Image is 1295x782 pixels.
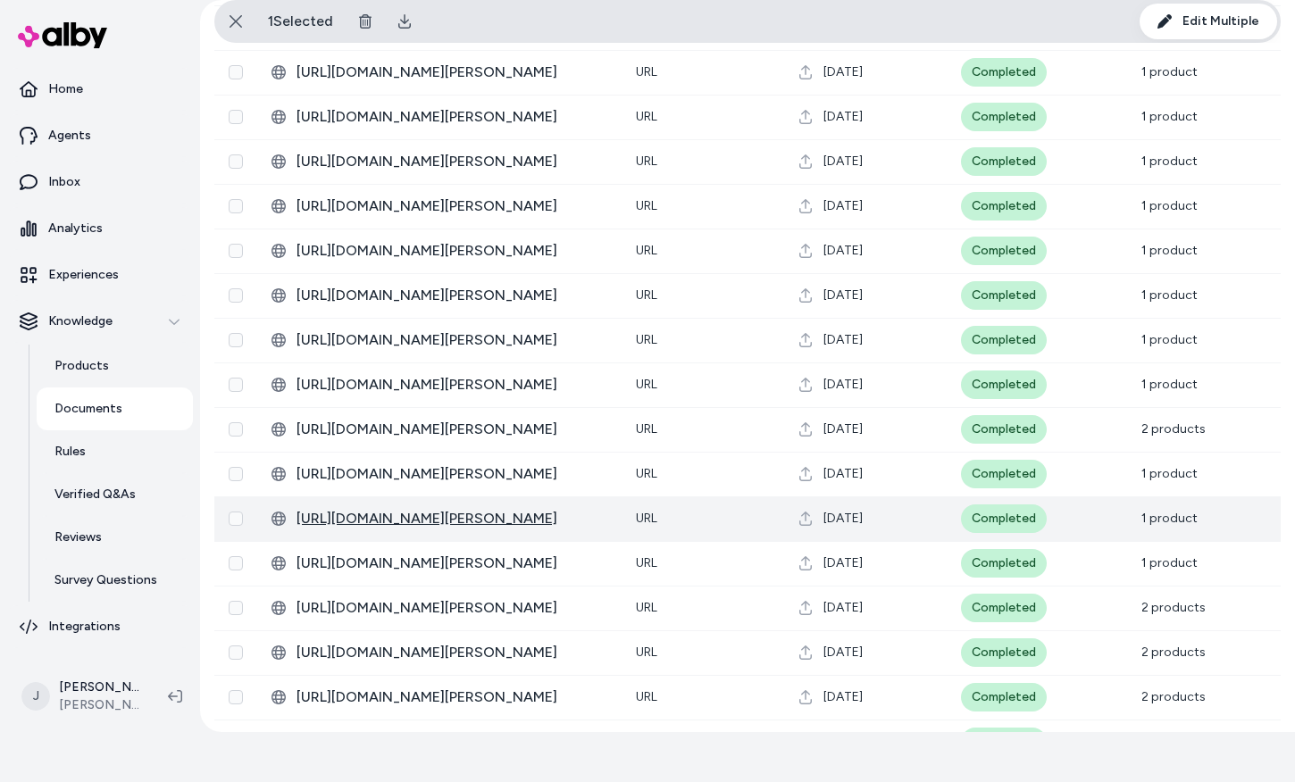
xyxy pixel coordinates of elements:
button: Select row [229,645,243,660]
button: Edit Multiple [1140,4,1277,39]
button: Select row [229,422,243,437]
div: Completed [961,594,1047,622]
div: Essential_Indoor_2nd_Gen_User_Manual.pdf [272,195,607,217]
button: Select row [229,467,243,481]
div: How_do_I_setup_and_install_my_Arlo_Keypad_Sensor_Hub.html [272,597,607,619]
button: Select row [229,244,243,258]
span: [DATE] [823,420,863,438]
div: What_are_the_sensing_functions_of_the_Arlo_All-in-One_Sensor_and_which_sensing_functions_can_be_e... [272,686,607,708]
span: URL [636,511,657,526]
div: Essential_Outdoor_XL_HD_2nd_Gen_Data_Sheet.pdf [272,508,607,529]
span: URL [636,243,657,258]
div: Essential_Indoor_2nd_Gen_Quick_Start_Guide.pdf [272,374,607,395]
div: Essential_Indoor_2K_2nd_Gen_Data_Sheet.pdf [272,285,607,306]
span: 1 product [1141,466,1198,481]
p: Analytics [48,220,103,237]
span: [URL][DOMAIN_NAME][PERSON_NAME] [297,597,607,619]
span: [URL][DOMAIN_NAME][PERSON_NAME] [297,419,607,440]
button: Select row [229,378,243,392]
span: [PERSON_NAME] Prod [59,696,139,714]
span: [URL][DOMAIN_NAME][PERSON_NAME] [297,463,607,485]
span: [DATE] [823,376,863,394]
span: URL [636,600,657,615]
div: How_do_I_set_up_and_install_my_Arlo_Wire-Free_Outdoor_Siren.html [272,642,607,663]
div: Completed [961,147,1047,176]
span: 2 products [1141,689,1206,704]
span: 1 Selected [268,11,333,32]
span: [DATE] [823,688,863,706]
span: J [21,682,50,711]
div: Completed [961,237,1047,265]
span: 1 product [1141,511,1198,526]
span: 2 products [1141,645,1206,660]
a: Verified Q&As [37,473,193,516]
p: Knowledge [48,312,113,330]
p: Experiences [48,266,119,284]
button: Knowledge [7,300,193,343]
button: Select row [229,199,243,213]
div: Completed [961,370,1047,399]
span: URL [636,466,657,481]
a: Analytics [7,207,193,250]
button: Select row [229,690,243,704]
p: Survey Questions [54,571,157,589]
span: [DATE] [823,644,863,661]
div: Completed [961,58,1047,87]
a: Reviews [37,516,193,559]
img: alby Logo [18,22,107,48]
p: Integrations [48,618,121,636]
span: URL [636,287,657,303]
span: [DATE] [823,63,863,81]
div: How_do_I_set_up_my_Arlo_Go_2_Camera_-_Arlo_Secure_4.0.html [272,62,607,83]
span: [DATE] [823,197,863,215]
span: [URL][DOMAIN_NAME][PERSON_NAME] [297,240,607,262]
span: [DATE] [823,108,863,126]
span: [DATE] [823,510,863,528]
span: 1 product [1141,198,1198,213]
span: 1 product [1141,64,1198,79]
span: 1 product [1141,243,1198,258]
span: URL [636,645,657,660]
span: URL [636,198,657,213]
a: Integrations [7,605,193,648]
div: Completed [961,549,1047,578]
div: Completed [961,415,1047,444]
a: Survey Questions [37,559,193,602]
span: [URL][DOMAIN_NAME][PERSON_NAME] [297,106,607,128]
span: [URL][DOMAIN_NAME][PERSON_NAME] [297,686,607,708]
span: [URL][DOMAIN_NAME][PERSON_NAME] [297,195,607,217]
span: URL [636,332,657,347]
span: 1 product [1141,332,1198,347]
p: [PERSON_NAME] [59,678,139,696]
span: [DATE] [823,554,863,572]
p: Verified Q&As [54,486,136,503]
p: Inbox [48,173,80,191]
a: Agents [7,114,193,157]
div: Essential_Outdoor_XL_2nd_Gen_User_Manual.pdf [272,419,607,440]
span: [DATE] [823,287,863,304]
button: J[PERSON_NAME][PERSON_NAME] Prod [11,668,154,725]
p: Home [48,80,83,98]
div: How_do_I_call_for_emergency_dispatch_on_an_Arlo_Keypad.html [272,731,607,753]
span: URL [636,64,657,79]
span: [URL][DOMAIN_NAME][PERSON_NAME] [297,553,607,574]
a: Rules [37,430,193,473]
span: 1 product [1141,154,1198,169]
button: Select row [229,288,243,303]
span: [URL][DOMAIN_NAME][PERSON_NAME] [297,62,607,83]
button: Select row [229,333,243,347]
div: Arlo_Go_2_LTE_Wi-Fi_Security_Camera_FAQs.html [272,106,607,128]
div: Completed [961,638,1047,667]
span: URL [636,421,657,437]
p: Agents [48,127,91,145]
span: URL [636,154,657,169]
span: [DATE] [823,242,863,260]
div: Completed [961,281,1047,310]
div: Completed [961,683,1047,711]
button: Select row [229,154,243,169]
div: Essential_Outdoor_XL_2K_2nd_Gen_Data_Sheet.pdf [272,463,607,485]
span: URL [636,555,657,570]
div: Arlo_Essential_Indoor_Camera_2nd_Generation_FAQ.html [272,151,607,172]
span: [DATE] [823,599,863,617]
div: Completed [961,326,1047,354]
